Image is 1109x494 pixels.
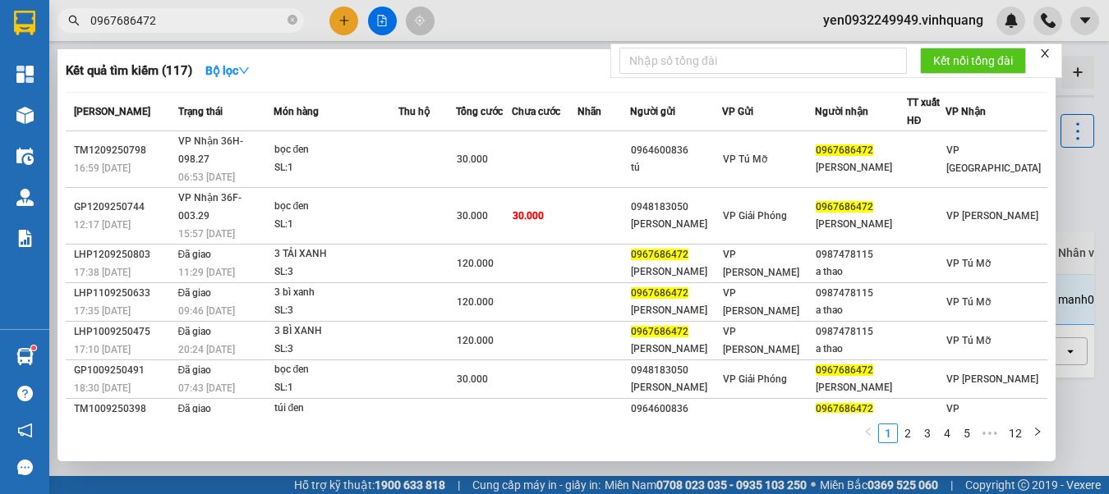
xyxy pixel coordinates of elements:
[816,302,906,319] div: a thao
[816,216,906,233] div: [PERSON_NAME]
[74,362,173,379] div: GP1009250491
[17,423,33,438] span: notification
[74,382,131,394] span: 18:30 [DATE]
[178,267,235,278] span: 11:29 [DATE]
[816,403,873,414] span: 0967686472
[858,423,878,443] button: left
[274,141,398,159] div: bọc đen
[513,210,544,222] span: 30.000
[946,296,991,308] span: VP Tú Mỡ
[631,379,721,396] div: [PERSON_NAME]
[918,423,937,443] li: 3
[977,423,1003,443] span: •••
[723,373,787,385] span: VP Giải Phóng
[16,230,34,247] img: solution-icon
[178,106,223,117] span: Trạng thái
[274,341,398,359] div: SL: 3
[631,142,721,159] div: 0964600836
[858,423,878,443] li: Previous Page
[457,373,488,385] span: 30.000
[14,11,35,35] img: logo-vxr
[74,267,131,278] span: 17:38 [DATE]
[816,144,873,156] span: 0967686472
[274,379,398,397] div: SL: 1
[16,148,34,165] img: warehouse-icon
[274,284,398,302] div: 3 bì xanh
[274,159,398,177] div: SL: 1
[631,199,721,216] div: 0948183050
[630,106,675,117] span: Người gửi
[512,106,560,117] span: Chưa cước
[946,258,991,269] span: VP Tú Mỡ
[631,326,688,337] span: 0967686472
[274,302,398,320] div: SL: 3
[456,106,503,117] span: Tổng cước
[816,285,906,302] div: 0987478115
[723,153,767,165] span: VP Tú Mỡ
[920,48,1026,74] button: Kết nối tổng đài
[17,460,33,475] span: message
[946,403,1041,432] span: VP [GEOGRAPHIC_DATA]
[863,427,873,437] span: left
[723,326,799,355] span: VP [PERSON_NAME]
[815,106,868,117] span: Người nhận
[816,323,906,341] div: 0987478115
[17,386,33,401] span: question-circle
[68,15,80,26] span: search
[722,106,753,117] span: VP Gửi
[16,66,34,83] img: dashboard-icon
[74,142,173,159] div: TM1209250798
[1039,48,1051,59] span: close
[178,135,243,165] span: VP Nhận 36H-098.27
[274,361,398,379] div: bọc đen
[1028,423,1047,443] button: right
[816,341,906,358] div: a thao
[31,345,36,350] sup: 1
[74,344,131,355] span: 17:10 [DATE]
[457,335,494,346] span: 120.000
[816,263,906,281] div: a thao
[631,216,721,233] div: [PERSON_NAME]
[878,423,898,443] li: 1
[178,344,235,355] span: 20:24 [DATE]
[74,305,131,317] span: 17:35 [DATE]
[816,201,873,213] span: 0967686472
[192,57,263,84] button: Bộ lọcdown
[1028,423,1047,443] li: Next Page
[288,15,297,25] span: close-circle
[178,249,212,260] span: Đã giao
[937,423,957,443] li: 4
[178,326,212,337] span: Đã giao
[619,48,907,74] input: Nhập số tổng đài
[74,106,150,117] span: [PERSON_NAME]
[946,106,986,117] span: VP Nhận
[946,335,991,346] span: VP Tú Mỡ
[457,210,488,222] span: 30.000
[816,379,906,396] div: [PERSON_NAME]
[457,296,494,308] span: 120.000
[723,249,799,278] span: VP [PERSON_NAME]
[74,162,131,174] span: 16:59 [DATE]
[946,144,1041,174] span: VP [GEOGRAPHIC_DATA]
[178,228,235,240] span: 15:57 [DATE]
[933,52,1013,70] span: Kết nối tổng đài
[274,198,398,216] div: bọc đen
[977,423,1003,443] li: Next 5 Pages
[958,424,976,442] a: 5
[1033,427,1042,437] span: right
[238,65,250,76] span: down
[938,424,956,442] a: 4
[907,97,940,126] span: TT xuất HĐ
[74,323,173,341] div: LHP1009250475
[578,106,601,117] span: Nhãn
[631,400,721,418] div: 0964600836
[16,348,34,365] img: warehouse-icon
[90,11,284,30] input: Tìm tên, số ĐT hoặc mã đơn
[723,210,787,222] span: VP Giải Phóng
[816,246,906,263] div: 0987478115
[74,219,131,231] span: 12:17 [DATE]
[274,106,319,117] span: Món hàng
[899,424,917,442] a: 2
[457,258,494,269] span: 120.000
[723,412,767,423] span: VP Tú Mỡ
